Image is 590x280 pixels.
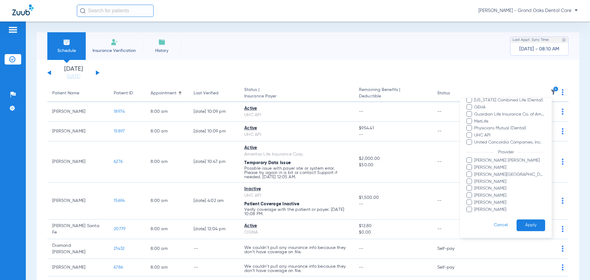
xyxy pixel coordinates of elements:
span: MetLife [474,118,545,125]
span: [PERSON_NAME] [474,192,545,199]
span: [PERSON_NAME][GEOGRAPHIC_DATA] [474,172,545,178]
span: [PERSON_NAME] [PERSON_NAME] [474,157,545,164]
span: UHC API [474,132,545,139]
span: [PERSON_NAME] [474,207,545,213]
button: Apply [517,219,545,231]
span: [PERSON_NAME] [474,199,545,206]
button: Cancel [485,219,517,231]
span: Provider [494,150,517,154]
span: [PERSON_NAME] [474,185,545,192]
span: United Concordia Companies, Inc. [474,139,545,146]
span: Guardian Life Insurance Co. of America [474,111,545,118]
span: Physicians Mutual (Dental) [474,125,545,132]
span: GEHA [474,104,545,111]
iframe: Chat Widget [559,250,590,280]
span: [PERSON_NAME] [474,179,545,185]
span: [PERSON_NAME] [474,164,545,171]
span: [US_STATE] Combined Life (Dental) [474,97,545,104]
